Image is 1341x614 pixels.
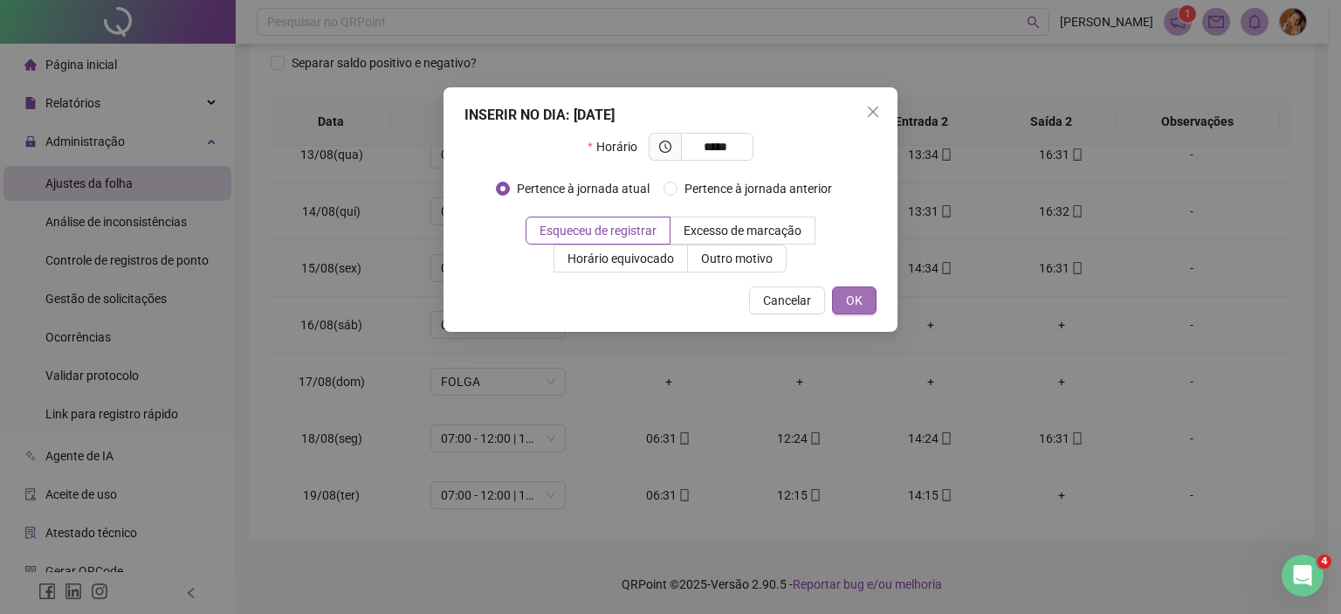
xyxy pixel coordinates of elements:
[659,141,671,153] span: clock-circle
[677,179,839,198] span: Pertence à jornada anterior
[510,179,657,198] span: Pertence à jornada atual
[866,105,880,119] span: close
[832,286,877,314] button: OK
[749,286,825,314] button: Cancelar
[567,252,674,266] span: Horário equivocado
[464,105,877,126] div: INSERIR NO DIA : [DATE]
[846,291,863,310] span: OK
[1282,555,1324,597] iframe: Intercom live chat
[684,224,801,238] span: Excesso de marcação
[1317,555,1331,569] span: 4
[763,291,811,310] span: Cancelar
[588,133,648,161] label: Horário
[701,252,773,266] span: Outro motivo
[540,224,657,238] span: Esqueceu de registrar
[859,98,887,126] button: Close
